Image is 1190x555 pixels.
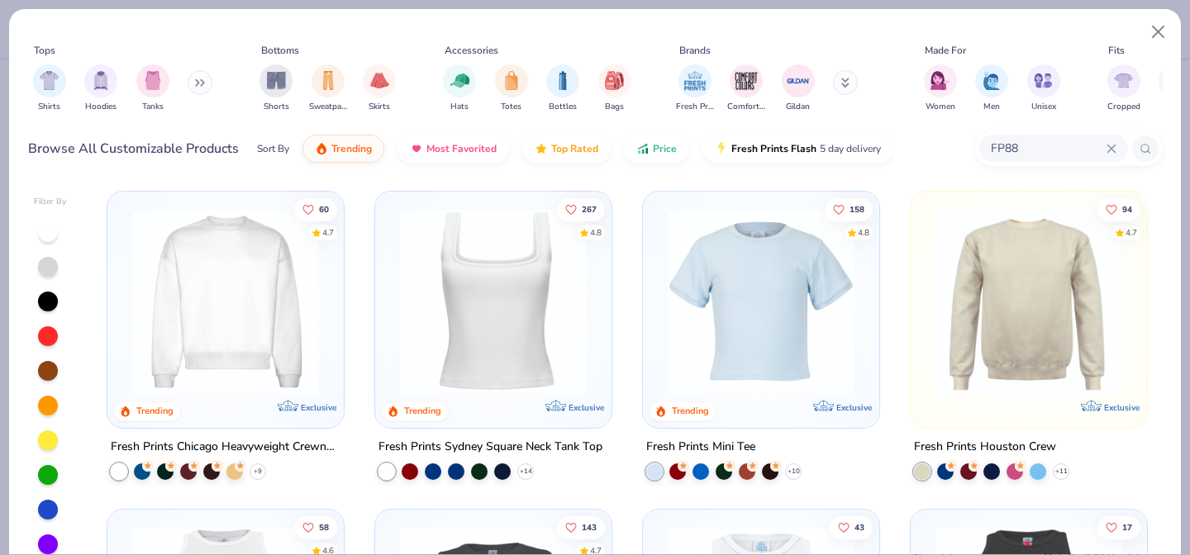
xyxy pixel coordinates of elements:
[1107,64,1140,113] div: filter for Cropped
[598,64,631,113] button: filter button
[925,43,966,58] div: Made For
[1034,71,1053,90] img: Unisex Image
[142,101,164,113] span: Tanks
[450,71,469,90] img: Hats Image
[92,71,110,90] img: Hoodies Image
[715,142,728,155] img: flash.gif
[1103,402,1139,413] span: Exclusive
[370,71,389,90] img: Skirts Image
[702,135,893,163] button: Fresh Prints Flash5 day delivery
[820,140,881,159] span: 5 day delivery
[1122,523,1132,531] span: 17
[320,523,330,531] span: 58
[1027,64,1060,113] div: filter for Unisex
[495,64,528,113] div: filter for Totes
[825,197,873,221] button: Like
[38,101,60,113] span: Shirts
[598,64,631,113] div: filter for Bags
[34,43,55,58] div: Tops
[590,226,602,239] div: 4.8
[1107,101,1140,113] span: Cropped
[569,402,604,413] span: Exclusive
[1027,64,1060,113] button: filter button
[549,101,577,113] span: Bottles
[136,64,169,113] button: filter button
[914,437,1056,458] div: Fresh Prints Houston Crew
[33,64,66,113] div: filter for Shirts
[309,101,347,113] span: Sweatpants
[28,139,239,159] div: Browse All Customizable Products
[40,71,59,90] img: Shirts Image
[535,142,548,155] img: TopRated.gif
[369,101,390,113] span: Skirts
[683,69,707,93] img: Fresh Prints Image
[646,437,755,458] div: Fresh Prints Mini Tee
[295,515,338,538] button: Like
[1126,226,1137,239] div: 4.7
[445,43,498,58] div: Accessories
[84,64,117,113] button: filter button
[924,64,957,113] button: filter button
[1031,101,1056,113] span: Unisex
[786,69,811,93] img: Gildan Image
[557,197,605,221] button: Like
[782,64,815,113] div: filter for Gildan
[554,71,572,90] img: Bottles Image
[830,515,873,538] button: Like
[323,226,335,239] div: 4.7
[605,71,623,90] img: Bags Image
[320,205,330,213] span: 60
[582,205,597,213] span: 267
[1114,71,1133,90] img: Cropped Image
[927,208,1130,395] img: f8659b9a-ffcf-4c66-8fab-d697857cb3ac
[1097,197,1140,221] button: Like
[450,101,469,113] span: Hats
[309,64,347,113] div: filter for Sweatpants
[679,43,711,58] div: Brands
[443,64,476,113] div: filter for Hats
[551,142,598,155] span: Top Rated
[836,402,872,413] span: Exclusive
[264,101,289,113] span: Shorts
[926,101,955,113] span: Women
[259,64,293,113] button: filter button
[443,64,476,113] button: filter button
[676,64,714,113] button: filter button
[319,71,337,90] img: Sweatpants Image
[309,64,347,113] button: filter button
[676,101,714,113] span: Fresh Prints
[983,101,1000,113] span: Men
[653,142,677,155] span: Price
[522,135,611,163] button: Top Rated
[1097,515,1140,538] button: Like
[495,64,528,113] button: filter button
[595,208,798,395] img: 63ed7c8a-03b3-4701-9f69-be4b1adc9c5f
[302,135,384,163] button: Trending
[111,437,340,458] div: Fresh Prints Chicago Heavyweight Crewneck
[301,402,336,413] span: Exclusive
[378,437,602,458] div: Fresh Prints Sydney Square Neck Tank Top
[676,64,714,113] div: filter for Fresh Prints
[727,64,765,113] div: filter for Comfort Colors
[858,226,869,239] div: 4.8
[144,71,162,90] img: Tanks Image
[1143,17,1174,48] button: Close
[254,467,262,477] span: + 9
[502,71,521,90] img: Totes Image
[1054,467,1067,477] span: + 11
[975,64,1008,113] button: filter button
[85,101,117,113] span: Hoodies
[259,64,293,113] div: filter for Shorts
[731,142,816,155] span: Fresh Prints Flash
[84,64,117,113] div: filter for Hoodies
[136,64,169,113] div: filter for Tanks
[410,142,423,155] img: most_fav.gif
[734,69,759,93] img: Comfort Colors Image
[261,43,299,58] div: Bottoms
[124,208,327,395] img: 1358499d-a160-429c-9f1e-ad7a3dc244c9
[854,523,864,531] span: 43
[267,71,286,90] img: Shorts Image
[501,101,521,113] span: Totes
[850,205,864,213] span: 158
[727,101,765,113] span: Comfort Colors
